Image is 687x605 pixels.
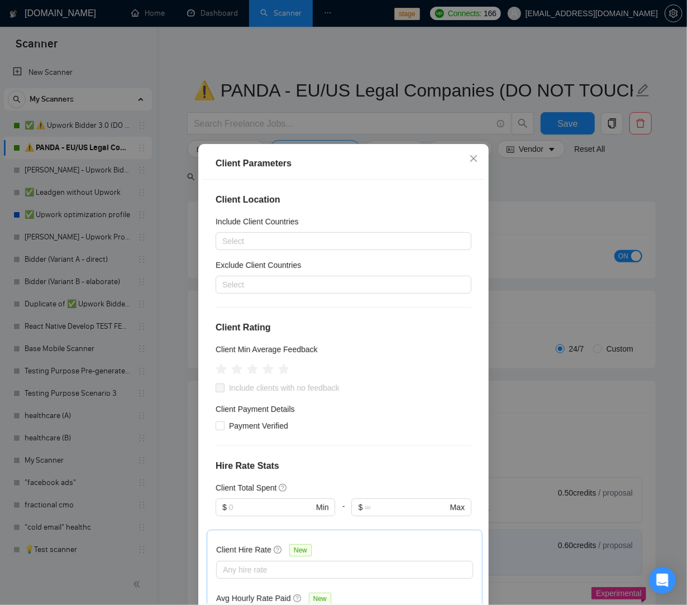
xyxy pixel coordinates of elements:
input: ∞ [365,502,447,514]
span: Payment Verified [225,420,293,433]
span: star [231,364,242,375]
h4: Client Rating [216,321,471,334]
span: Min [316,502,329,514]
div: Client Parameters [216,157,471,170]
span: $ [358,502,362,514]
span: star [216,364,227,375]
span: close [469,154,478,163]
div: Open Intercom Messenger [649,567,676,594]
h4: Client Location [216,193,471,207]
span: $ [222,502,227,514]
button: Close [459,144,489,174]
span: star [247,364,258,375]
span: star [278,364,289,375]
span: question-circle [293,594,302,603]
span: Include clients with no feedback [225,382,344,395]
h5: Client Min Average Feedback [216,343,318,356]
span: question-circle [279,483,288,492]
h5: Exclude Client Countries [216,259,301,271]
h5: Avg Hourly Rate Paid [216,593,291,605]
span: question-circle [274,545,283,554]
input: 0 [229,502,314,514]
h5: Client Total Spent [216,482,276,494]
h5: Include Client Countries [216,215,299,228]
span: Max [450,502,465,514]
h4: Hire Rate Stats [216,460,471,473]
span: star [263,364,274,375]
div: - [335,499,351,530]
span: New [289,545,312,557]
h4: Client Payment Details [216,404,295,416]
h5: Client Hire Rate [216,544,271,556]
